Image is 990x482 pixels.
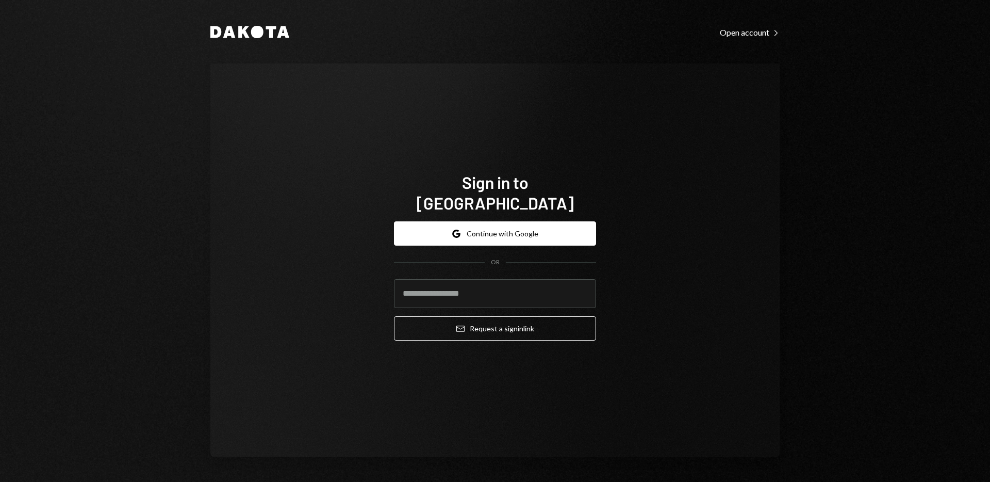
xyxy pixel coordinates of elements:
[491,258,500,267] div: OR
[394,316,596,341] button: Request a signinlink
[720,27,780,38] div: Open account
[394,221,596,246] button: Continue with Google
[394,172,596,213] h1: Sign in to [GEOGRAPHIC_DATA]
[720,26,780,38] a: Open account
